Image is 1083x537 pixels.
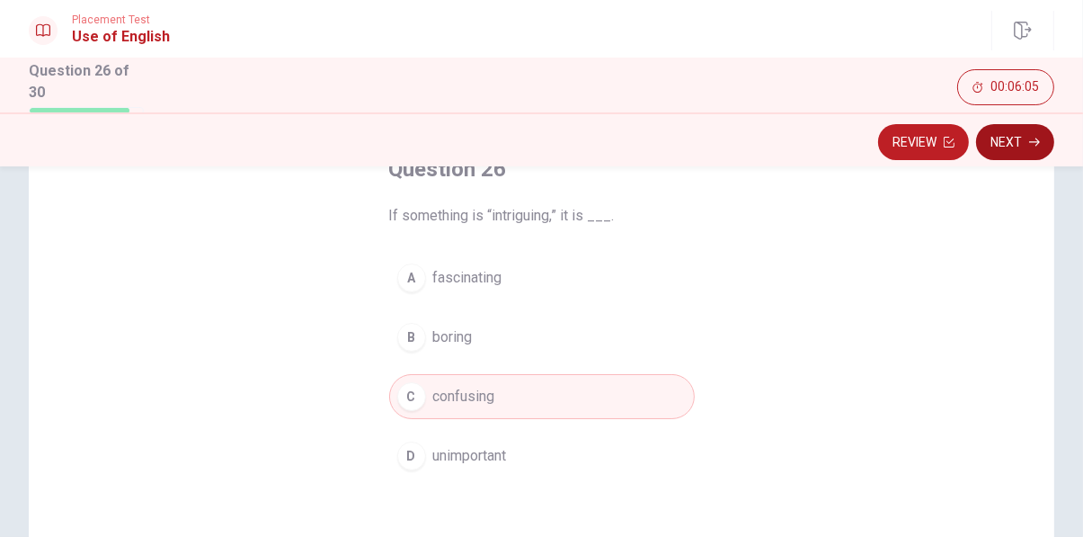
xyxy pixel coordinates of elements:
[990,80,1039,94] span: 00:06:05
[397,323,426,352] div: B
[389,255,695,300] button: Afascinating
[389,155,695,183] h4: Question 26
[29,60,144,103] h1: Question 26 of 30
[957,69,1054,105] button: 00:06:05
[433,267,502,289] span: fascinating
[389,434,695,479] button: Dunimportant
[433,327,473,348] span: boring
[976,124,1054,160] button: Next
[878,124,969,160] button: Review
[397,442,426,470] div: D
[433,445,507,467] span: unimportant
[433,386,495,407] span: confusing
[72,13,170,26] span: Placement Test
[397,264,426,292] div: A
[389,374,695,419] button: Cconfusing
[397,382,426,411] div: C
[389,315,695,360] button: Bboring
[389,205,695,227] span: If something is “intriguing,” it is ___.
[72,26,170,48] h1: Use of English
